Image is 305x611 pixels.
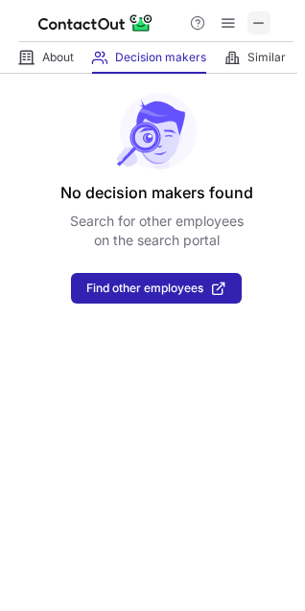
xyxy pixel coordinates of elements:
[115,50,206,65] span: Decision makers
[71,273,242,304] button: Find other employees
[115,93,198,170] img: No leads found
[60,181,253,204] header: No decision makers found
[70,212,244,250] p: Search for other employees on the search portal
[38,11,153,34] img: ContactOut v5.3.10
[86,282,203,295] span: Find other employees
[247,50,286,65] span: Similar
[42,50,74,65] span: About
